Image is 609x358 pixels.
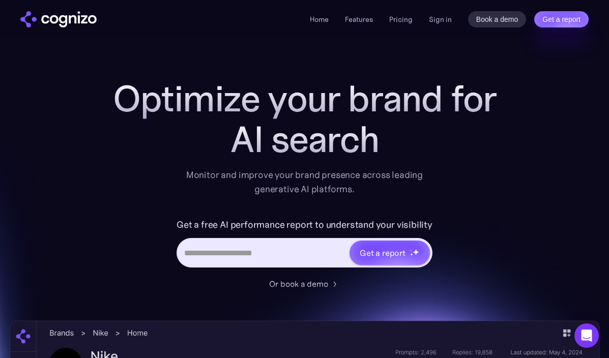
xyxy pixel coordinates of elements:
[360,247,405,259] div: Get a report
[410,249,412,251] img: star
[574,323,599,348] div: Open Intercom Messenger
[177,217,432,273] form: Hero URL Input Form
[534,11,589,27] a: Get a report
[349,240,431,266] a: Get a reportstarstarstar
[410,253,414,256] img: star
[413,249,419,255] img: star
[101,78,508,119] h1: Optimize your brand for
[101,119,508,160] div: AI search
[429,13,452,25] a: Sign in
[345,15,373,24] a: Features
[389,15,413,24] a: Pricing
[20,11,97,27] a: home
[177,217,432,233] label: Get a free AI performance report to understand your visibility
[468,11,527,27] a: Book a demo
[310,15,329,24] a: Home
[269,278,340,290] a: Or book a demo
[180,168,430,196] div: Monitor and improve your brand presence across leading generative AI platforms.
[20,11,97,27] img: cognizo logo
[269,278,328,290] div: Or book a demo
